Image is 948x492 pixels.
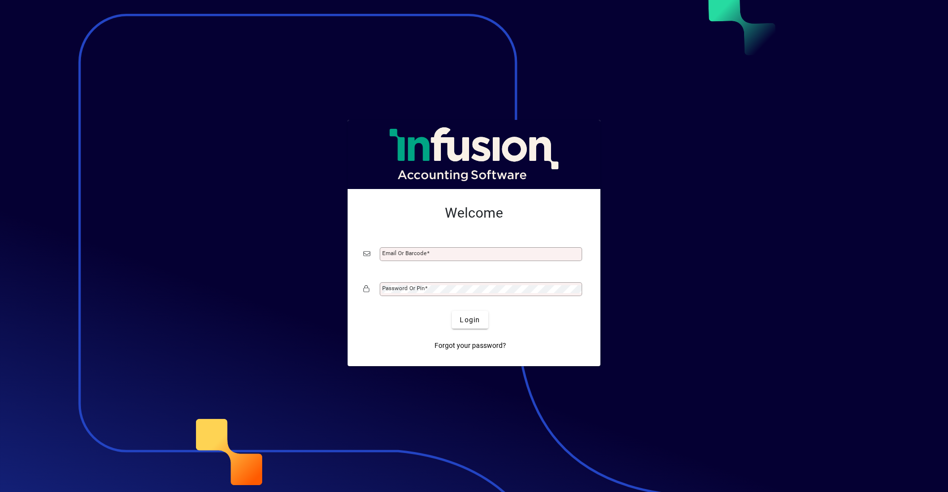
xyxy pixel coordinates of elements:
[452,311,488,329] button: Login
[434,341,506,351] span: Forgot your password?
[460,315,480,325] span: Login
[431,337,510,354] a: Forgot your password?
[382,285,425,292] mat-label: Password or Pin
[382,250,427,257] mat-label: Email or Barcode
[363,205,585,222] h2: Welcome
